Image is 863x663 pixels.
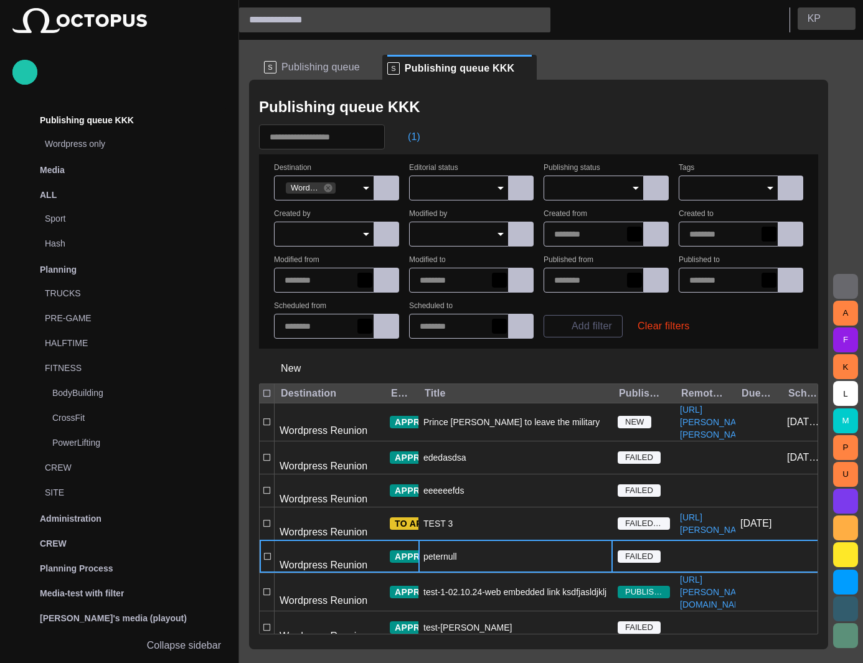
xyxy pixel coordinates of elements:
[787,451,824,464] div: 9/14/2013 00:00
[675,573,757,611] a: [URL][PERSON_NAME][DOMAIN_NAME]
[12,33,226,558] ul: main menu
[45,237,226,250] p: Hash
[52,436,226,449] p: PowerLifting
[264,61,276,73] p: S
[382,55,537,80] div: SPublishing queue KKK
[40,612,187,624] p: [PERSON_NAME]'s media (playout)
[12,8,147,33] img: Octopus News Room
[390,517,479,530] button: TO APPROVE
[280,423,367,438] p: Wordpress Reunion
[618,586,670,598] span: PUBLISHED
[274,256,319,265] label: Modified from
[390,550,471,563] button: APPROVED
[20,307,226,332] div: PRE-GAME
[12,606,226,631] div: [PERSON_NAME]'s media (playout)
[52,411,226,424] p: CrossFit
[281,61,360,73] span: Publishing queue
[259,98,420,116] h2: Publishing queue KKK
[833,354,858,379] button: K
[20,481,226,506] div: SITE
[681,387,727,400] div: RemoteLink
[40,537,67,550] p: CREW
[274,302,326,311] label: Scheduled from
[45,312,226,324] p: PRE-GAME
[27,431,226,456] div: PowerLifting
[423,484,464,497] span: eeeeeefds
[40,562,113,575] p: Planning Process
[12,581,226,606] div: Media-test with filter
[833,381,858,406] button: L
[357,225,375,243] button: Open
[286,182,336,194] div: Wordpress Reunion
[259,357,323,380] button: New
[40,114,134,126] p: Publishing queue KKK
[20,332,226,357] div: HALFTIME
[27,382,226,407] div: BodyBuilding
[280,525,367,540] p: Wordpress Reunion
[390,586,471,598] button: APPROVED
[544,256,593,265] label: Published from
[390,484,471,497] button: APPROVED
[45,461,226,474] p: CREW
[27,407,226,431] div: CrossFit
[628,315,699,337] button: Clear filters
[618,416,651,428] span: NEW
[788,387,819,400] div: Scheduled
[544,210,587,219] label: Created from
[12,531,226,556] div: CREW
[618,517,670,530] span: FAILED TO UN-PUBLISH
[274,164,311,172] label: Destination
[40,512,101,525] p: Administration
[618,621,661,634] span: FAILED
[675,403,757,441] a: [URL][PERSON_NAME][PERSON_NAME]
[40,587,124,600] p: Media-test with filter
[544,164,600,172] label: Publishing status
[492,179,509,197] button: Open
[280,459,367,474] p: Wordpress Reunion
[20,133,226,158] div: Wordpress only
[357,179,375,197] button: Open
[259,55,382,80] div: SPublishing queue
[423,621,512,634] span: test-adam
[833,301,858,326] button: A
[409,210,447,219] label: Modified by
[12,633,226,658] button: Collapse sidebar
[679,164,694,172] label: Tags
[45,486,226,499] p: SITE
[833,327,858,352] button: F
[833,408,858,433] button: M
[740,517,771,530] div: 3/3/2016
[20,282,226,307] div: TRUCKS
[423,586,606,598] span: test-1-02.10.24-web embedded link ksdfjasldjklj
[762,179,779,197] button: Open
[20,456,226,481] div: CREW
[833,435,858,460] button: P
[40,263,77,276] p: Planning
[274,210,311,219] label: Created by
[808,11,821,26] p: K P
[675,511,757,536] a: [URL][PERSON_NAME]
[45,287,226,299] p: TRUCKS
[627,179,644,197] button: Open
[409,256,446,265] label: Modified to
[390,126,426,148] button: (1)
[405,62,514,75] span: Publishing queue KKK
[423,451,466,464] span: ededasdsa
[40,164,65,176] p: Media
[286,182,326,194] span: Wordpress Reunion
[679,210,714,219] label: Created to
[20,232,226,257] div: Hash
[391,387,408,400] div: Editorial status
[45,138,226,150] p: Wordpress only
[618,550,661,563] span: FAILED
[742,387,772,400] div: Due date
[679,256,720,265] label: Published to
[52,387,226,399] p: BodyBuilding
[12,158,226,182] div: Media
[787,415,824,429] div: 9/26 14:39
[45,337,226,349] p: HALFTIME
[492,225,509,243] button: Open
[423,550,457,563] span: peternull
[409,302,453,311] label: Scheduled to
[45,212,226,225] p: Sport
